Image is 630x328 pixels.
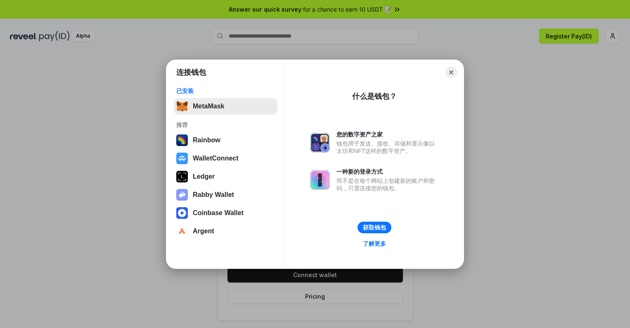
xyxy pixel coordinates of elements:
div: Ledger [193,173,215,180]
button: Rainbow [174,132,277,148]
img: svg+xml,%3Csvg%20width%3D%2228%22%20height%3D%2228%22%20viewBox%3D%220%200%2028%2028%22%20fill%3D... [176,225,188,237]
div: 而不是在每个网站上创建新的账户和密码，只需连接您的钱包。 [336,177,439,192]
a: 了解更多 [358,238,391,249]
div: MetaMask [193,103,224,110]
div: Rabby Wallet [193,191,234,199]
div: 获取钱包 [363,224,386,231]
div: WalletConnect [193,155,239,162]
button: Close [445,67,457,78]
button: MetaMask [174,98,277,115]
img: svg+xml,%3Csvg%20width%3D%2228%22%20height%3D%2228%22%20viewBox%3D%220%200%2028%2028%22%20fill%3D... [176,207,188,219]
img: svg+xml,%3Csvg%20fill%3D%22none%22%20height%3D%2233%22%20viewBox%3D%220%200%2035%2033%22%20width%... [176,101,188,112]
div: Rainbow [193,136,220,144]
img: svg+xml,%3Csvg%20xmlns%3D%22http%3A%2F%2Fwww.w3.org%2F2000%2Fsvg%22%20width%3D%2228%22%20height%3... [176,171,188,182]
img: svg+xml,%3Csvg%20xmlns%3D%22http%3A%2F%2Fwww.w3.org%2F2000%2Fsvg%22%20fill%3D%22none%22%20viewBox... [310,170,330,190]
div: 已安装 [176,87,275,95]
div: Coinbase Wallet [193,209,244,217]
div: 推荐 [176,121,275,129]
div: 钱包用于发送、接收、存储和显示像以太坊和NFT这样的数字资产。 [336,140,439,155]
button: Argent [174,223,277,239]
button: 获取钱包 [358,222,391,233]
button: Coinbase Wallet [174,205,277,221]
img: svg+xml,%3Csvg%20width%3D%2228%22%20height%3D%2228%22%20viewBox%3D%220%200%2028%2028%22%20fill%3D... [176,153,188,164]
img: svg+xml,%3Csvg%20width%3D%22120%22%20height%3D%22120%22%20viewBox%3D%220%200%20120%20120%22%20fil... [176,134,188,146]
img: svg+xml,%3Csvg%20xmlns%3D%22http%3A%2F%2Fwww.w3.org%2F2000%2Fsvg%22%20fill%3D%22none%22%20viewBox... [310,133,330,153]
img: svg+xml,%3Csvg%20xmlns%3D%22http%3A%2F%2Fwww.w3.org%2F2000%2Fsvg%22%20fill%3D%22none%22%20viewBox... [176,189,188,201]
button: Ledger [174,168,277,185]
div: Argent [193,227,214,235]
div: 一种新的登录方式 [336,168,439,175]
div: 了解更多 [363,240,386,247]
h1: 连接钱包 [176,67,206,77]
div: 什么是钱包？ [352,91,397,101]
button: Rabby Wallet [174,187,277,203]
button: WalletConnect [174,150,277,167]
div: 您的数字资产之家 [336,131,439,138]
